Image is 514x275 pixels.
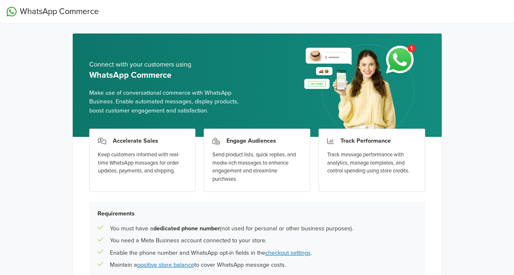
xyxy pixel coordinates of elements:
b: dedicated phone number [153,225,220,232]
div: Track message performance with analytics, manage templates, and control spending using store cred... [327,151,416,175]
span: WhatsApp Commerce [20,5,99,18]
p: You need a Meta Business account connected to your store. [110,236,267,245]
a: checkout settings [265,249,311,256]
h3: Engage Audiences [226,137,276,144]
img: whatsapp_setup_banner [297,39,425,137]
h5: WhatsApp Commerce [89,70,251,80]
img: WhatsApp [7,7,17,17]
span: Make use of conversational commerce with WhatsApp Business. Enable automated messages, display pr... [89,88,251,115]
h3: Track Performance [340,137,391,144]
p: Enable the phone number and WhatsApp opt-in fields in the . [110,249,312,258]
h5: Connect with your customers using [89,61,251,69]
div: Send product lists, quick replies, and media-rich messages to enhance engagement and streamline p... [212,151,302,183]
h3: Accelerate Sales [113,137,158,144]
h5: Requirements [98,210,417,217]
p: You must have a (not used for personal or other business purposes). [110,224,353,233]
p: Maintain a to cover WhatsApp message costs. [110,261,286,270]
div: Keep customers informed with real-time WhatsApp messages for order updates, payments, and shipping. [98,151,187,175]
a: positive store balance [137,261,194,268]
